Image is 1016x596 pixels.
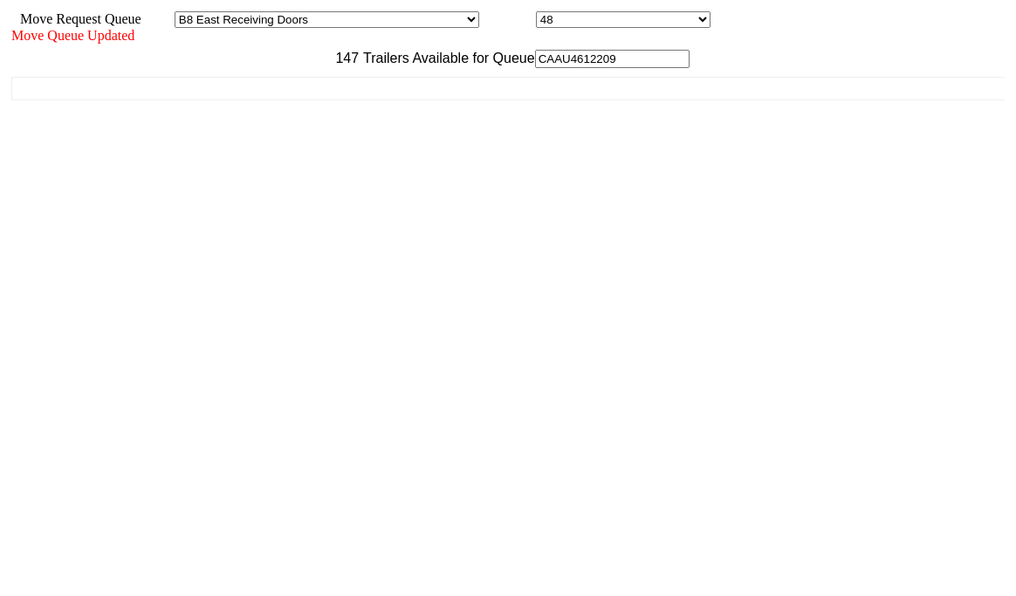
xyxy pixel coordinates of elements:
span: Move Request Queue [11,11,141,26]
span: Trailers Available for Queue [359,51,535,65]
span: Move Queue Updated [11,28,134,43]
span: Location [483,11,532,26]
span: 147 [326,51,359,65]
input: Filter Available Trailers [535,50,690,68]
span: Area [144,11,171,26]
